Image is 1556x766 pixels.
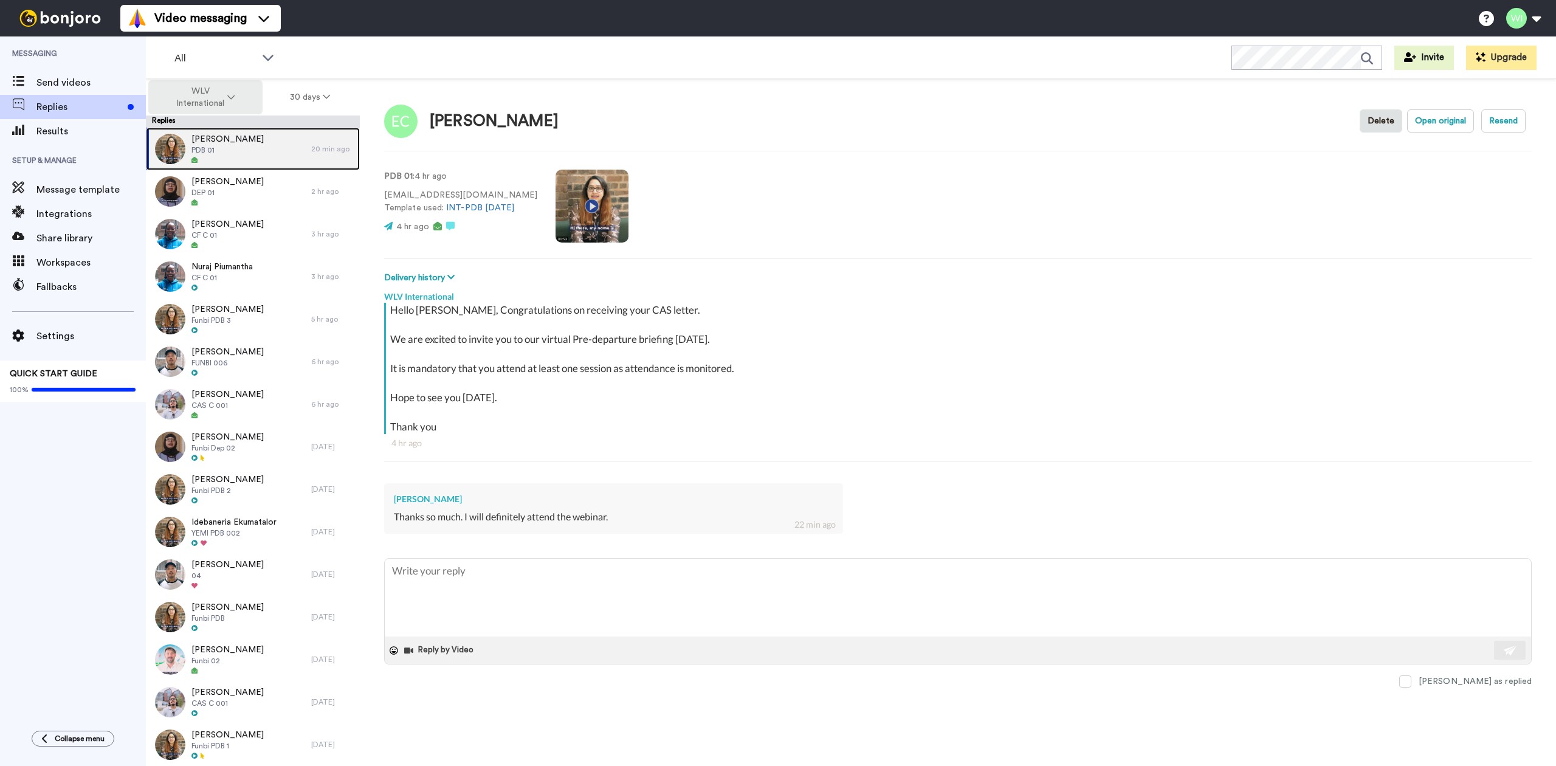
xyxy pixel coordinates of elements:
span: [PERSON_NAME] [191,729,264,741]
span: Message template [36,182,146,197]
button: Resend [1481,109,1526,133]
span: Settings [36,329,146,343]
span: Nuraj Piumantha [191,261,253,273]
a: [PERSON_NAME]DEP 012 hr ago [146,170,360,213]
span: Funbi PDB [191,613,264,623]
a: Nuraj PiumanthaCF C 013 hr ago [146,255,360,298]
span: Funbi Dep 02 [191,443,264,453]
span: Collapse menu [55,734,105,744]
div: Hello [PERSON_NAME], Congratulations on receiving your CAS letter. We are excited to invite you t... [390,303,1529,434]
span: Send videos [36,75,146,90]
button: Delete [1360,109,1402,133]
div: [DATE] [311,612,354,622]
div: [DATE] [311,697,354,707]
div: [DATE] [311,570,354,579]
img: 103eec9d-dcad-48f8-8df3-329947e53a98-thumb.jpg [155,219,185,249]
span: Integrations [36,207,146,221]
img: 20357b13-09c5-4b1e-98cd-6bacbcb48d6b-thumb.jpg [155,347,185,377]
div: [DATE] [311,485,354,494]
img: d13cd613-a0d5-406e-8cf3-0cde742e53d1-thumb.jpg [155,389,185,419]
div: [DATE] [311,442,354,452]
div: [PERSON_NAME] [394,493,833,505]
a: [PERSON_NAME]PDB 0120 min ago [146,128,360,170]
img: 126b3f2b-7bc8-42e6-a159-67767b86b15d-thumb.jpg [155,559,185,590]
img: 103eec9d-dcad-48f8-8df3-329947e53a98-thumb.jpg [155,261,185,292]
span: [PERSON_NAME] [191,559,264,571]
a: [PERSON_NAME]Funbi PDB 1[DATE] [146,723,360,766]
img: 94fa5eca-16e8-43c4-ab44-e3af1d854f4f-thumb.jpg [155,432,185,462]
span: CAS C 001 [191,699,264,708]
span: CAS C 001 [191,401,264,410]
span: Funbi 02 [191,656,264,666]
a: Idebaneria EkumatalorYEMI PDB 002[DATE] [146,511,360,553]
span: [PERSON_NAME] [191,346,264,358]
a: [PERSON_NAME]Funbi 02[DATE] [146,638,360,681]
span: [PERSON_NAME] [191,686,264,699]
div: Thanks so much. I will definitely attend the webinar. [394,510,833,524]
span: Workspaces [36,255,146,270]
strong: PDB 01 [384,172,413,181]
span: [PERSON_NAME] [191,474,264,486]
button: WLV International [148,80,263,114]
span: CF C 01 [191,230,264,240]
p: : 4 hr ago [384,170,537,183]
div: [DATE] [311,655,354,664]
button: Delivery history [384,271,458,285]
span: [PERSON_NAME] [191,303,264,316]
a: [PERSON_NAME]04[DATE] [146,553,360,596]
a: [PERSON_NAME]Funbi Dep 02[DATE] [146,426,360,468]
div: [PERSON_NAME] as replied [1419,675,1532,688]
img: bj-logo-header-white.svg [15,10,106,27]
a: [PERSON_NAME]Funbi PDB 35 hr ago [146,298,360,340]
button: Reply by Video [403,641,477,660]
div: 5 hr ago [311,314,354,324]
div: 3 hr ago [311,272,354,281]
div: [DATE] [311,527,354,537]
div: [PERSON_NAME] [430,112,559,130]
button: Collapse menu [32,731,114,747]
div: 2 hr ago [311,187,354,196]
img: 034932f8-5e73-4ccf-979d-a3109bcc44bc-thumb.jpg [155,517,185,547]
span: [PERSON_NAME] [191,176,264,188]
div: 3 hr ago [311,229,354,239]
img: send-white.svg [1504,646,1517,655]
a: [PERSON_NAME]Funbi PDB[DATE] [146,596,360,638]
button: Invite [1394,46,1454,70]
img: efeae950-0c2e-44e3-9c57-74bcccf6614e-thumb.jpg [155,602,185,632]
div: 4 hr ago [391,437,1524,449]
span: All [174,51,256,66]
img: a72b87cd-95df-4100-b235-b6a1dba50bf3-thumb.jpg [155,134,185,164]
div: Replies [146,116,360,128]
a: INT-PDB [DATE] [446,204,514,212]
img: Image of Esther Chiamaka [384,105,418,138]
span: [PERSON_NAME] [191,133,264,145]
div: 6 hr ago [311,357,354,367]
span: CF C 01 [191,273,253,283]
span: DEP 01 [191,188,264,198]
div: WLV International [384,285,1532,303]
img: 2f1d7115-f271-4fb1-9b0c-030035ad410c-thumb.jpg [155,176,185,207]
span: FUNBI 006 [191,358,264,368]
span: Share library [36,231,146,246]
img: 5d44d579-8857-467c-964f-7684aa52eaf1-thumb.jpg [155,304,185,334]
img: 48226c89-d96f-4b72-be45-d47c225959ae-thumb.jpg [155,730,185,760]
span: [PERSON_NAME] [191,218,264,230]
span: PDB 01 [191,145,264,155]
span: Fallbacks [36,280,146,294]
span: [PERSON_NAME] [191,431,264,443]
span: 04 [191,571,264,581]
button: Upgrade [1466,46,1537,70]
span: Video messaging [154,10,247,27]
div: 6 hr ago [311,399,354,409]
a: [PERSON_NAME]FUNBI 0066 hr ago [146,340,360,383]
span: [PERSON_NAME] [191,601,264,613]
div: 20 min ago [311,144,354,154]
span: YEMI PDB 002 [191,528,277,538]
span: QUICK START GUIDE [10,370,97,378]
span: 100% [10,385,29,395]
img: vm-color.svg [128,9,147,28]
span: Funbi PDB 2 [191,486,264,495]
div: [DATE] [311,740,354,750]
div: 22 min ago [794,519,836,531]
